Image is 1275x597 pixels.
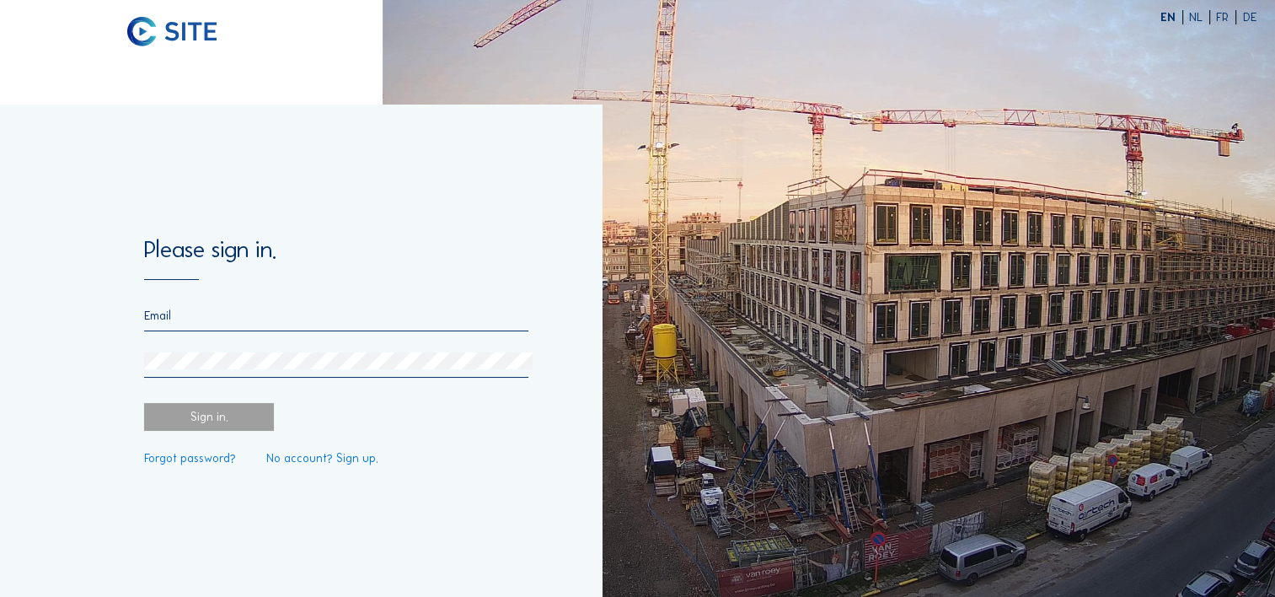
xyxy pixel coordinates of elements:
div: Please sign in. [144,238,528,280]
a: No account? Sign up. [266,453,378,465]
div: EN [1160,12,1183,24]
div: NL [1189,12,1210,24]
input: Email [144,309,528,323]
div: DE [1242,12,1256,24]
div: Sign in. [144,403,274,431]
a: Forgot password? [144,453,236,465]
img: C-SITE logo [127,17,217,47]
div: FR [1216,12,1236,24]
